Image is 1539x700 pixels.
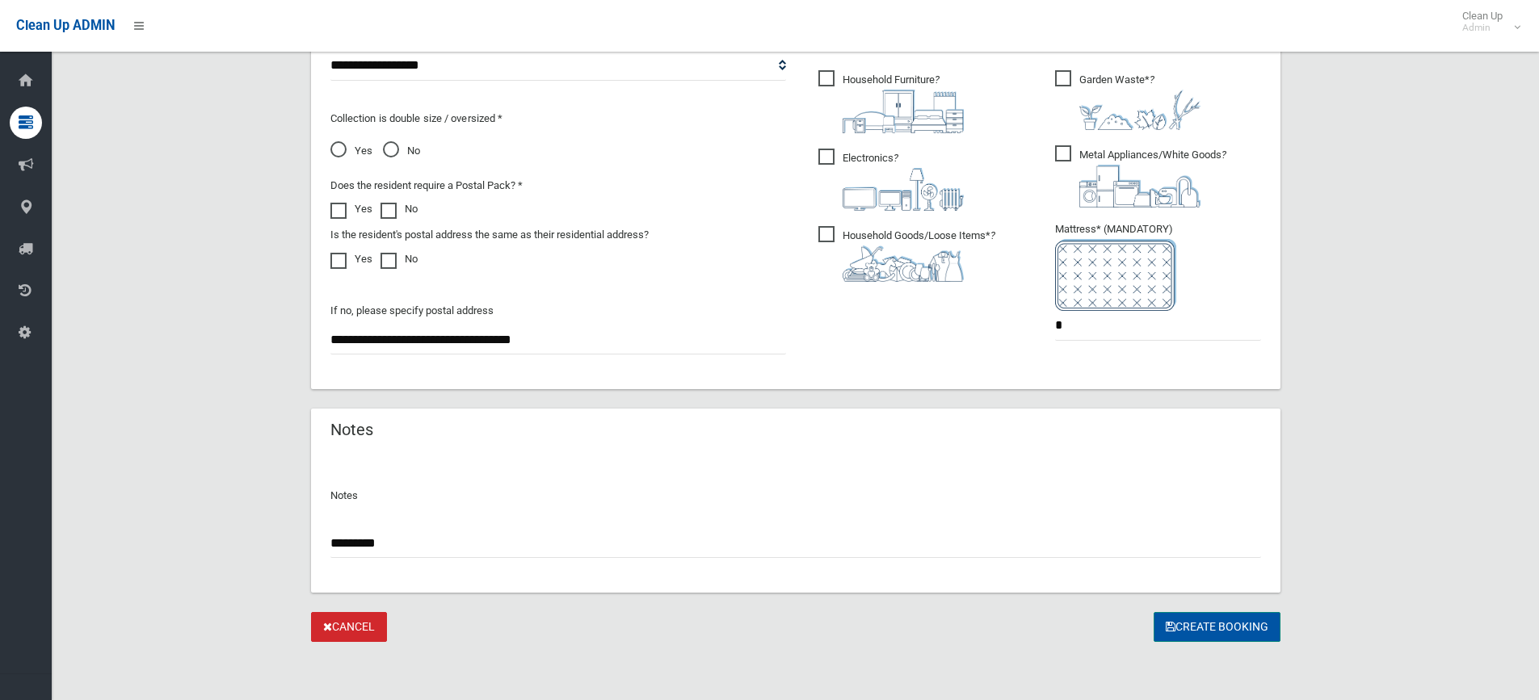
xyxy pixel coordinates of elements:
button: Create Booking [1154,612,1280,642]
img: 36c1b0289cb1767239cdd3de9e694f19.png [1079,165,1201,207]
a: Cancel [311,612,387,642]
label: No [381,249,418,269]
img: b13cc3517677393f34c0a387616ef184.png [843,245,964,282]
i: ? [1079,149,1226,207]
label: If no, please specify postal address [330,301,494,321]
img: e7408bece873d2c1783593a074e5cb2f.png [1055,239,1176,311]
span: No [383,141,420,161]
p: Collection is double size / oversized * [330,109,786,128]
small: Admin [1462,22,1503,34]
i: ? [843,73,964,133]
label: Is the resident's postal address the same as their residential address? [330,225,649,245]
span: Garden Waste* [1055,70,1201,130]
img: 4fd8a5c772b2c999c83690221e5242e0.png [1079,90,1201,130]
span: Household Goods/Loose Items* [818,226,995,282]
span: Clean Up [1454,10,1519,34]
label: No [381,199,418,219]
span: Mattress* (MANDATORY) [1055,223,1261,311]
header: Notes [311,414,393,446]
span: Clean Up ADMIN [16,18,115,33]
span: Electronics [818,149,964,211]
i: ? [843,229,995,282]
i: ? [1079,73,1201,130]
label: Does the resident require a Postal Pack? * [330,176,523,195]
img: aa9efdbe659d29b613fca23ba79d85cb.png [843,90,964,133]
span: Household Furniture [818,70,964,133]
label: Yes [330,199,372,219]
p: Notes [330,486,1261,505]
span: Metal Appliances/White Goods [1055,145,1226,207]
i: ? [843,152,964,211]
label: Yes [330,249,372,269]
span: Yes [330,141,372,161]
img: 394712a680b73dbc3d2a6a3a7ffe5a07.png [843,168,964,211]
